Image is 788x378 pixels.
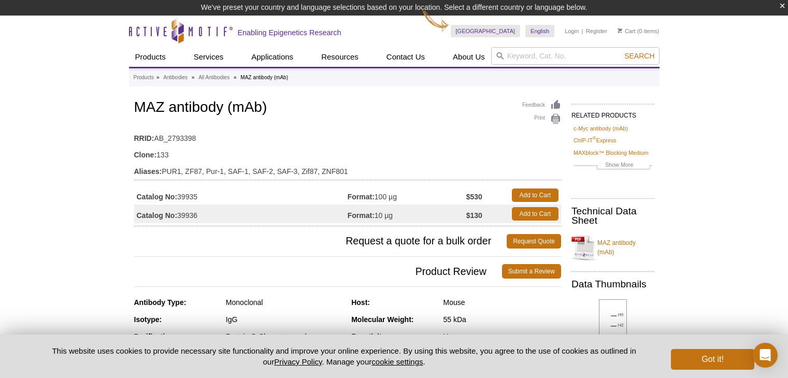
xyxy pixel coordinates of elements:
[226,332,343,341] div: Protein G Chromatography
[348,205,466,223] td: 10 µg
[512,188,558,202] a: Add to Cart
[443,315,561,324] div: 55 kDa
[134,315,162,324] strong: Isotype:
[348,192,375,201] strong: Format:
[466,211,482,220] strong: $130
[134,264,502,279] span: Product Review
[134,99,561,117] h1: MAZ antibody (mAb)
[234,75,237,80] li: »
[137,211,178,220] strong: Catalog No:
[226,315,343,324] div: IgG
[156,75,160,80] li: »
[134,134,154,143] strong: RRID:
[245,47,299,67] a: Applications
[351,332,388,341] strong: Reactivity:
[371,357,423,366] button: cookie settings
[525,25,554,37] a: English
[571,280,654,289] h2: Data Thumbnails
[621,51,657,61] button: Search
[163,73,188,82] a: Antibodies
[574,160,652,172] a: Show More
[443,298,561,307] div: Mouse
[315,47,365,67] a: Resources
[593,136,596,141] sup: ®
[451,25,521,37] a: [GEOGRAPHIC_DATA]
[380,47,431,67] a: Contact Us
[351,298,370,307] strong: Host:
[240,75,288,80] li: MAZ antibody (mAb)
[522,113,561,125] a: Print
[134,73,154,82] a: Products
[753,343,778,368] div: Open Intercom Messenger
[134,234,507,249] span: Request a quote for a bulk order
[226,298,343,307] div: Monoclonal
[565,27,579,35] a: Login
[502,264,561,279] a: Submit a Review
[351,315,413,324] strong: Molecular Weight:
[507,234,561,249] a: Request Quote
[348,211,375,220] strong: Format:
[466,192,482,201] strong: $530
[574,124,628,133] a: c-Myc antibody (mAb)
[571,104,654,122] h2: RELATED PRODUCTS
[586,27,607,35] a: Register
[134,205,348,223] td: 39936
[571,232,654,263] a: MAZ antibody (mAb)
[134,144,561,161] td: 133
[348,186,466,205] td: 100 µg
[574,148,649,157] a: MAXblock™ Blocking Medium
[134,186,348,205] td: 39935
[238,28,341,37] h2: Enabling Epigenetics Research
[134,167,162,176] strong: Aliases:
[574,136,617,145] a: ChIP-IT®Express
[447,47,491,67] a: About Us
[618,28,622,33] img: Your Cart
[582,25,583,37] li: |
[134,332,177,341] strong: Purification:
[491,47,660,65] input: Keyword, Cat. No.
[134,150,157,159] strong: Clone:
[134,161,561,177] td: PUR1, ZF87, Pur-1, SAF-1, SAF-2, SAF-3, Zif87, ZNF801
[571,207,654,225] h2: Technical Data Sheet
[198,73,230,82] a: All Antibodies
[188,47,230,67] a: Services
[671,349,754,370] button: Got it!
[422,8,449,32] img: Change Here
[512,207,558,221] a: Add to Cart
[618,25,660,37] li: (0 items)
[624,52,654,60] span: Search
[192,75,195,80] li: »
[129,47,172,67] a: Products
[137,192,178,201] strong: Catalog No:
[134,127,561,144] td: AB_2793398
[618,27,636,35] a: Cart
[443,332,561,341] div: Human
[134,298,187,307] strong: Antibody Type:
[34,345,654,367] p: This website uses cookies to provide necessary site functionality and improve your online experie...
[522,99,561,111] a: Feedback
[274,357,322,366] a: Privacy Policy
